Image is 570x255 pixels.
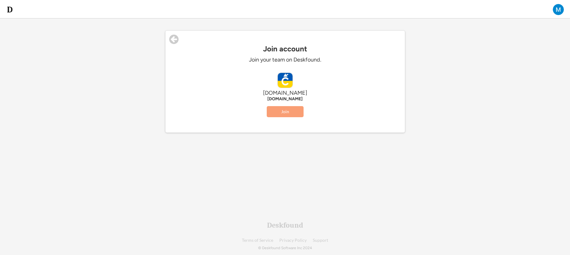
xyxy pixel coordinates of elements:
[553,4,564,15] img: ACg8ocLHM_Frscawl7a_oy_qZJte6Cm4TDcfqyhWTLCYpzlFIJIe-Q=s96-c
[242,238,273,243] a: Terms of Service
[193,97,377,102] div: [DOMAIN_NAME]
[193,56,377,63] div: Join your team on Deskfound.
[267,221,303,229] div: Deskfound
[278,73,293,88] img: commercecore.com
[6,6,14,13] img: d-whitebg.png
[313,238,328,243] a: Support
[279,238,307,243] a: Privacy Policy
[193,90,377,97] div: [DOMAIN_NAME]
[267,106,304,117] button: Join
[165,45,405,53] div: Join account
